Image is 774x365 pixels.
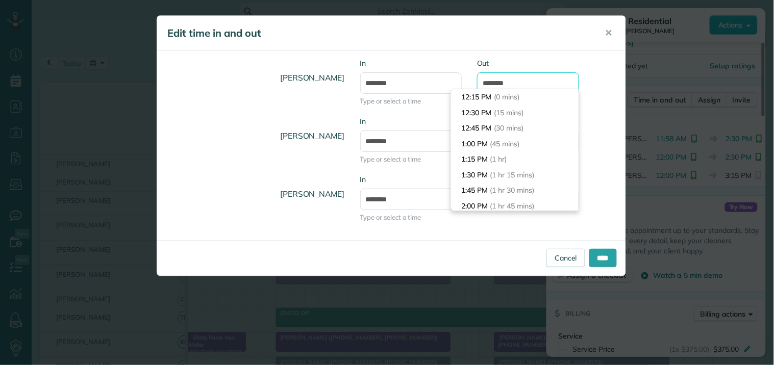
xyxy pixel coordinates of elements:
[451,136,579,152] li: 1:00 PM
[167,26,591,40] h5: Edit time in and out
[360,174,462,185] label: In
[360,154,462,164] span: Type or select a time
[451,120,579,136] li: 12:45 PM
[360,58,462,68] label: In
[451,89,579,105] li: 12:15 PM
[494,92,519,101] span: (0 mins)
[494,123,523,133] span: (30 mins)
[451,198,579,214] li: 2:00 PM
[360,213,462,222] span: Type or select a time
[451,151,579,167] li: 1:15 PM
[605,27,613,39] span: ✕
[490,139,520,148] span: (45 mins)
[451,182,579,198] li: 1:45 PM
[165,121,345,150] h4: [PERSON_NAME]
[360,116,462,126] label: In
[490,154,507,164] span: (1 hr)
[165,63,345,92] h4: [PERSON_NAME]
[165,179,345,208] h4: [PERSON_NAME]
[490,201,534,211] span: (1 hr 45 mins)
[360,96,462,106] span: Type or select a time
[451,167,579,183] li: 1:30 PM
[451,105,579,121] li: 12:30 PM
[490,170,534,179] span: (1 hr 15 mins)
[490,186,534,195] span: (1 hr 30 mins)
[546,249,585,267] a: Cancel
[494,108,523,117] span: (15 mins)
[477,58,579,68] label: Out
